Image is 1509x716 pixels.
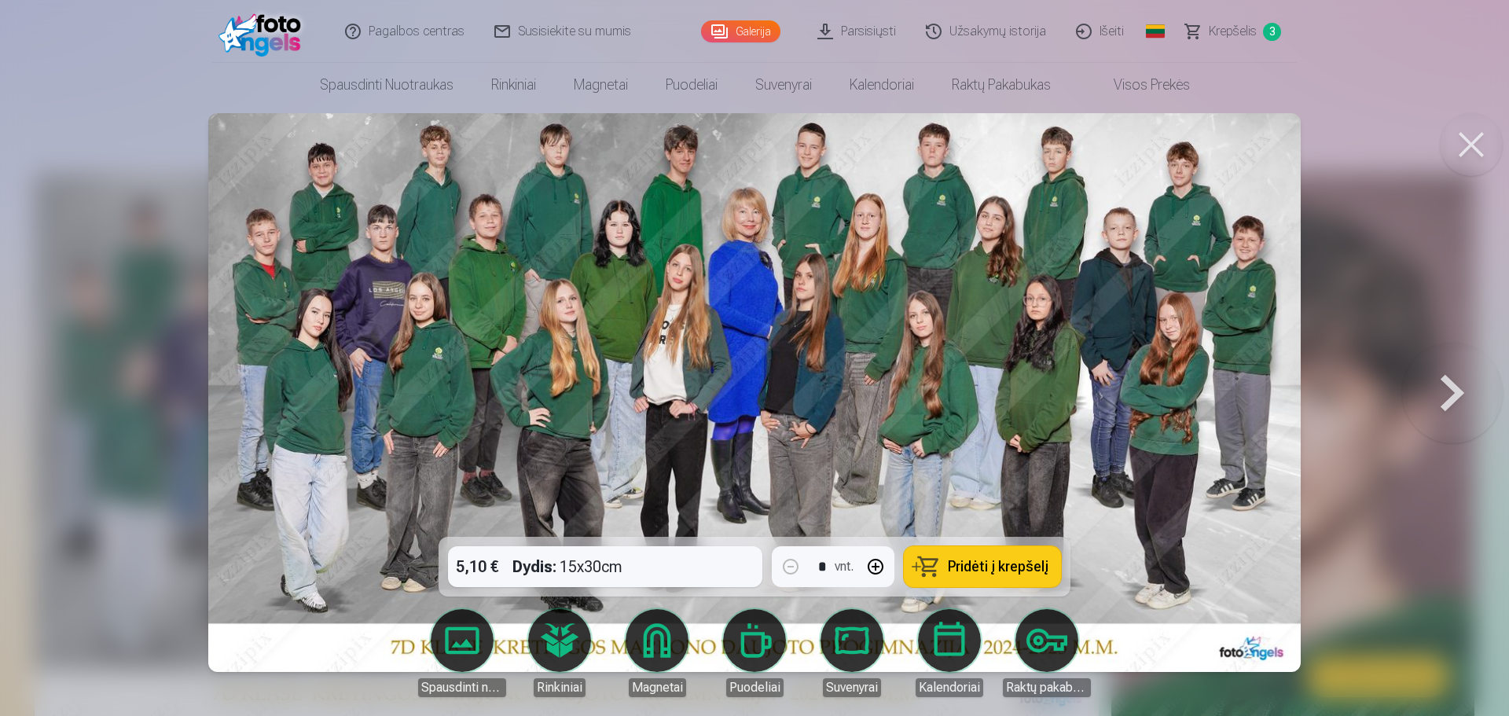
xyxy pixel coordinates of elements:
a: Spausdinti nuotraukas [418,609,506,697]
a: Visos prekės [1070,63,1209,107]
a: Spausdinti nuotraukas [301,63,472,107]
img: /fa5 [218,6,309,57]
a: Puodeliai [647,63,736,107]
a: Raktų pakabukas [933,63,1070,107]
div: Raktų pakabukas [1003,678,1091,697]
a: Magnetai [555,63,647,107]
div: vnt. [835,557,854,576]
a: Kalendoriai [831,63,933,107]
span: Krepšelis [1209,22,1257,41]
a: Suvenyrai [736,63,831,107]
a: Puodeliai [710,609,799,697]
a: Galerija [701,20,780,42]
a: Raktų pakabukas [1003,609,1091,697]
div: Rinkiniai [534,678,586,697]
a: Rinkiniai [516,609,604,697]
div: Spausdinti nuotraukas [418,678,506,697]
span: Pridėti į krepšelį [948,560,1048,574]
a: Rinkiniai [472,63,555,107]
button: Pridėti į krepšelį [904,546,1061,587]
a: Magnetai [613,609,701,697]
div: Magnetai [629,678,686,697]
span: 3 [1263,23,1281,41]
div: Puodeliai [726,678,784,697]
div: Suvenyrai [823,678,881,697]
div: Kalendoriai [916,678,983,697]
a: Kalendoriai [905,609,993,697]
a: Suvenyrai [808,609,896,697]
